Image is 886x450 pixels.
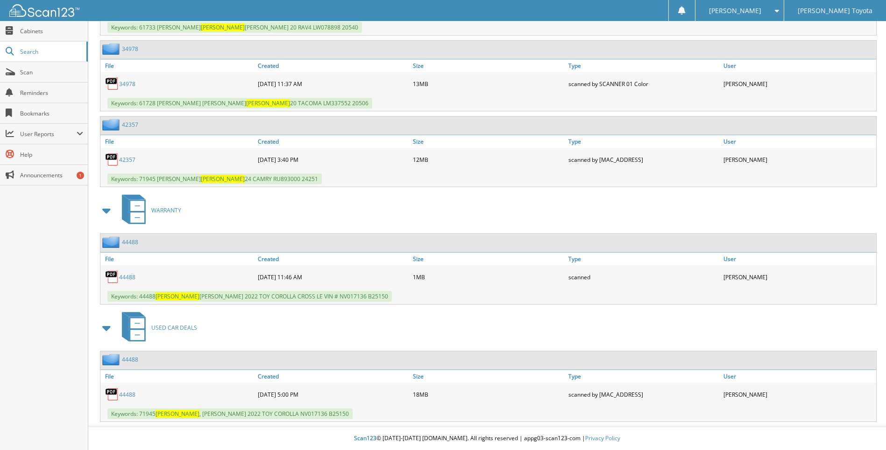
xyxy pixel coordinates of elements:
[411,370,566,383] a: Size
[20,109,83,117] span: Bookmarks
[102,43,122,55] img: folder2.png
[119,80,135,88] a: 34978
[156,410,199,418] span: [PERSON_NAME]
[20,27,83,35] span: Cabinets
[411,385,566,404] div: 18MB
[201,23,245,31] span: [PERSON_NAME]
[566,59,721,72] a: Type
[102,236,122,248] img: folder2.png
[566,150,721,169] div: scanned by [MAC_ADDRESS]
[721,135,876,148] a: User
[156,292,199,300] span: [PERSON_NAME]
[151,324,197,332] span: USED CAR DEALS
[9,4,79,17] img: scan123-logo-white.svg
[20,151,83,159] span: Help
[20,171,83,179] span: Announcements
[105,77,119,91] img: PDF.png
[411,135,566,148] a: Size
[411,268,566,286] div: 1MB
[721,150,876,169] div: [PERSON_NAME]
[255,135,411,148] a: Created
[20,130,77,138] span: User Reports
[255,59,411,72] a: Created
[122,45,138,53] a: 34978
[566,74,721,93] div: scanned by SCANNER 01 Color
[411,74,566,93] div: 13MB
[100,59,255,72] a: File
[255,74,411,93] div: [DATE] 11:37 AM
[411,59,566,72] a: Size
[566,135,721,148] a: Type
[107,22,362,33] span: Keywords: 61733 [PERSON_NAME] [PERSON_NAME] 20 RAV4 LW078898 20540
[411,253,566,265] a: Size
[566,385,721,404] div: scanned by [MAC_ADDRESS]
[20,68,83,76] span: Scan
[102,119,122,131] img: folder2.png
[585,434,620,442] a: Privacy Policy
[107,174,322,184] span: Keywords: 71945 [PERSON_NAME] 24 CAMRY RU893000 24251
[246,99,290,107] span: [PERSON_NAME]
[105,152,119,167] img: PDF.png
[798,8,872,14] span: [PERSON_NAME] Toyota
[102,354,122,365] img: folder2.png
[255,385,411,404] div: [DATE] 5:00 PM
[566,268,721,286] div: scanned
[119,391,135,399] a: 44488
[354,434,376,442] span: Scan123
[721,268,876,286] div: [PERSON_NAME]
[201,175,245,183] span: [PERSON_NAME]
[20,48,82,56] span: Search
[122,121,138,129] a: 42357
[566,253,721,265] a: Type
[122,356,138,363] a: 44488
[122,238,138,246] a: 44488
[88,427,886,450] div: © [DATE]-[DATE] [DOMAIN_NAME]. All rights reserved | appg03-scan123-com |
[709,8,761,14] span: [PERSON_NAME]
[721,253,876,265] a: User
[255,370,411,383] a: Created
[151,206,181,214] span: WARRANTY
[721,74,876,93] div: [PERSON_NAME]
[255,253,411,265] a: Created
[566,370,721,383] a: Type
[77,172,84,179] div: 1
[107,291,392,302] span: Keywords: 44488 [PERSON_NAME] 2022 TOY COROLLA CROSS LE VIN # NV017136 B25150
[105,270,119,284] img: PDF.png
[100,135,255,148] a: File
[721,385,876,404] div: [PERSON_NAME]
[107,408,353,419] span: Keywords: 71945 , [PERSON_NAME] 2022 TOY COROLLA NV017136 B25150
[255,150,411,169] div: [DATE] 3:40 PM
[721,59,876,72] a: User
[107,98,372,109] span: Keywords: 61728 [PERSON_NAME] [PERSON_NAME] 20 TACOMA LM337552 20506
[119,273,135,281] a: 44488
[116,309,197,346] a: USED CAR DEALS
[721,370,876,383] a: User
[255,268,411,286] div: [DATE] 11:46 AM
[116,192,181,229] a: WARRANTY
[20,89,83,97] span: Reminders
[105,387,119,401] img: PDF.png
[100,370,255,383] a: File
[411,150,566,169] div: 12MB
[100,253,255,265] a: File
[119,156,135,164] a: 42357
